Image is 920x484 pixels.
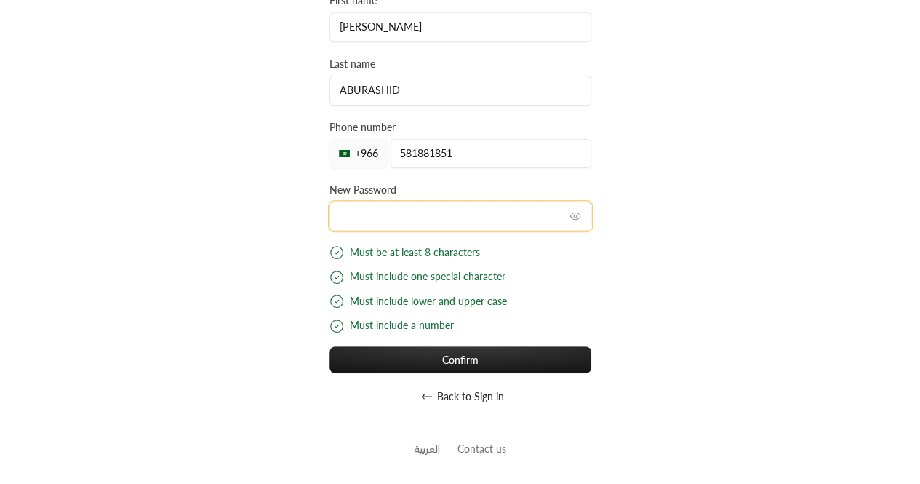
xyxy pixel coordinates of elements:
[329,183,396,197] label: New Password
[457,441,506,456] button: Contact us
[329,139,388,168] div: +966
[329,245,591,261] div: Must be at least 8 characters
[329,346,591,373] button: Confirm
[564,205,587,228] button: toggle password visibility
[391,139,591,168] input: Phone number
[329,318,591,333] div: Must include a number
[329,269,591,285] div: Must include one special character
[329,120,396,135] label: Phone number
[329,294,591,309] div: Must include lower and upper case
[457,443,506,455] a: Contact us
[329,12,591,42] input: First name
[329,57,375,71] label: Last name
[329,382,591,411] button: Back to Sign in
[414,435,440,461] a: العربية
[329,76,591,106] input: Last name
